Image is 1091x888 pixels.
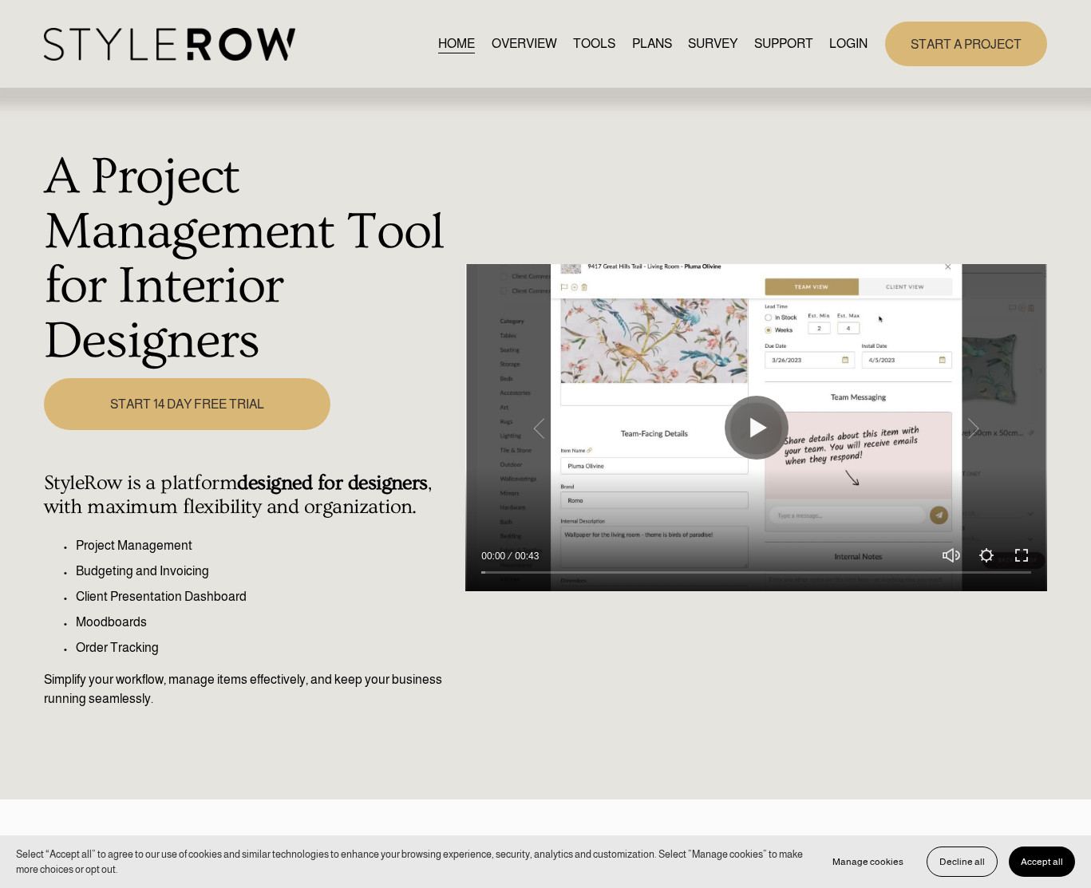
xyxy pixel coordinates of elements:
[939,856,985,867] span: Decline all
[1021,856,1063,867] span: Accept all
[76,536,457,555] p: Project Management
[632,33,672,54] a: PLANS
[492,33,557,54] a: OVERVIEW
[754,33,813,54] a: folder dropdown
[237,472,428,495] strong: designed for designers
[725,396,789,460] button: Play
[481,567,1031,578] input: Seek
[481,548,509,564] div: Current time
[76,613,457,632] p: Moodboards
[438,33,475,54] a: HOME
[44,378,330,430] a: START 14 DAY FREE TRIAL
[509,548,543,564] div: Duration
[754,34,813,53] span: SUPPORT
[829,33,868,54] a: LOGIN
[832,856,903,867] span: Manage cookies
[76,587,457,606] p: Client Presentation Dashboard
[688,33,737,54] a: SURVEY
[1009,847,1075,877] button: Accept all
[44,28,295,61] img: StyleRow
[16,847,804,877] p: Select “Accept all” to agree to our use of cookies and similar technologies to enhance your brows...
[44,472,457,520] h4: StyleRow is a platform , with maximum flexibility and organization.
[573,33,615,54] a: TOOLS
[44,670,457,708] p: Simplify your workflow, manage items effectively, and keep your business running seamlessly.
[820,847,915,877] button: Manage cookies
[885,22,1047,65] a: START A PROJECT
[76,638,457,657] p: Order Tracking
[44,150,457,369] h1: A Project Management Tool for Interior Designers
[927,847,998,877] button: Decline all
[76,562,457,581] p: Budgeting and Invoicing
